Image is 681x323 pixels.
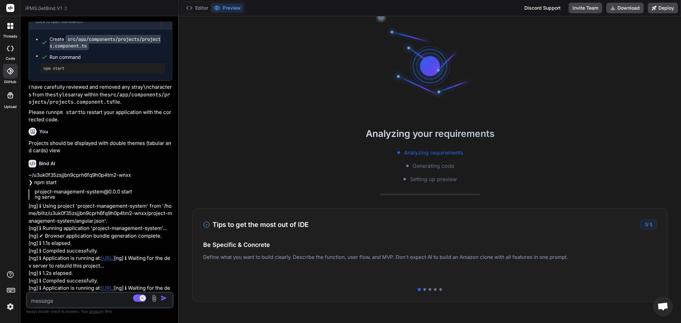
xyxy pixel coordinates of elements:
span: privacy [89,309,101,313]
span: 1 [645,222,647,227]
p: ~/u3uk0f35zsjjbn9cprh6fq9h0p4tm2-wnxx ❯ npm start [29,171,172,186]
label: Upload [4,104,17,110]
span: Setting up preview [410,175,457,183]
span: iPMS.GetBind.V1 [25,5,68,12]
h2: Analyzing your requirements [179,127,681,141]
div: Create [50,36,165,49]
code: src/app/components/projects/projects.component.ts [50,35,161,50]
button: Editor [183,3,211,13]
a: [URL] [101,285,114,291]
pre: npm start [44,66,163,71]
code: \n [143,84,149,90]
span: 5 [650,222,652,227]
h3: Tips to get the most out of IDE [203,220,309,230]
img: icon [161,295,167,301]
span: Run command [50,54,165,60]
p: I have carefully reviewed and removed any stray characters from the array within the file. [29,83,172,106]
code: styles [53,91,71,98]
button: Invite Team [569,3,602,13]
div: Open chat [653,296,673,316]
label: GitHub [4,79,16,85]
div: Click to open Workbench [36,19,154,24]
img: attachment [150,294,158,302]
div: / [640,219,657,230]
p: Please run to restart your application with the corrected code. [29,109,172,124]
h4: Be Specific & Concrete [203,240,657,249]
a: [URL] [101,255,114,261]
span: Generating code [413,162,454,170]
button: Preview [211,3,243,13]
code: npm start [54,109,81,116]
p: Always double-check its answers. Your in Bind [26,308,174,315]
label: threads [3,34,17,39]
span: Analyzing requirements [404,149,463,157]
button: Download [606,3,644,13]
h6: Bind AI [39,160,55,167]
label: code [6,56,15,61]
p: Projects should be displayed with double themes (tabular and cards) view [29,140,172,155]
div: Discord Support [520,3,565,13]
p: project-management-system@0.0.0 start ng serve [35,189,172,200]
h6: You [39,128,48,135]
button: Deploy [648,3,678,13]
img: settings [5,301,16,312]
